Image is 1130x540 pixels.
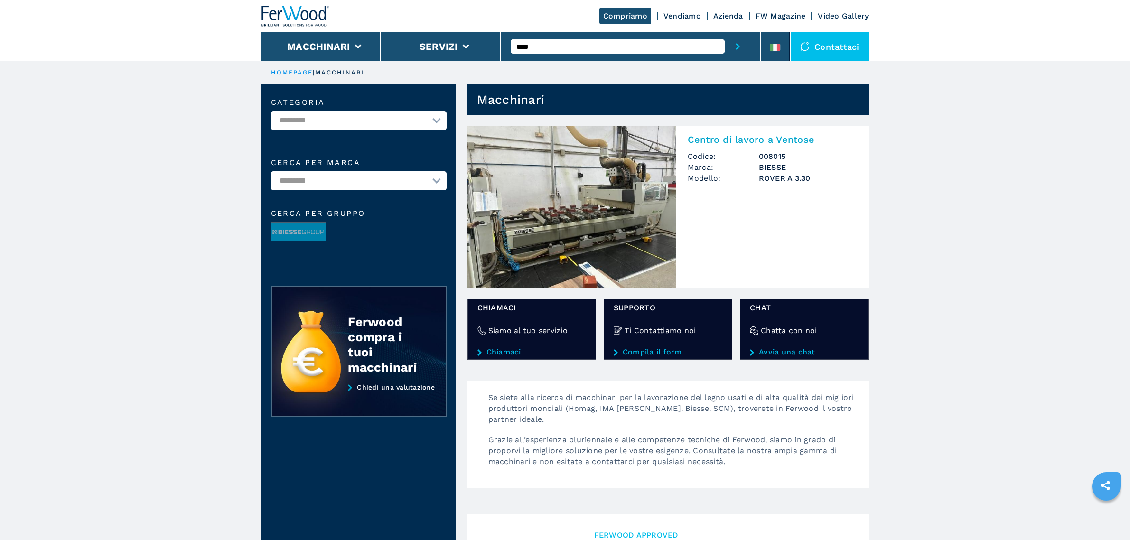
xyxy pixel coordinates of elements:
p: Se siete alla ricerca di macchinari per la lavorazione del legno usati e di alta qualità dei migl... [479,392,869,434]
a: Chiedi una valutazione [271,383,447,418]
a: Avvia una chat [750,348,859,356]
p: macchinari [315,68,365,77]
a: Azienda [713,11,743,20]
label: Categoria [271,99,447,106]
span: Chiamaci [477,302,586,313]
a: sharethis [1093,474,1117,497]
img: Siamo al tuo servizio [477,326,486,335]
div: Contattaci [791,32,869,61]
a: Vendiamo [663,11,701,20]
label: Cerca per marca [271,159,447,167]
img: image [271,223,326,242]
img: Chatta con noi [750,326,758,335]
span: | [313,69,315,76]
img: Contattaci [800,42,810,51]
span: Supporto [614,302,722,313]
h4: Chatta con noi [761,325,817,336]
span: chat [750,302,859,313]
h3: 008015 [759,151,858,162]
button: Macchinari [287,41,350,52]
span: Cerca per Gruppo [271,210,447,217]
img: Ti Contattiamo noi [614,326,622,335]
iframe: Chat [1090,497,1123,533]
h4: Siamo al tuo servizio [488,325,568,336]
a: HOMEPAGE [271,69,313,76]
button: submit-button [725,32,751,61]
h4: Ti Contattiamo noi [625,325,696,336]
img: Ferwood [261,6,330,27]
p: Grazie all’esperienza pluriennale e alle competenze tecniche di Ferwood, siamo in grado di propor... [479,434,869,476]
h1: Macchinari [477,92,545,107]
span: Modello: [688,173,759,184]
span: Marca: [688,162,759,173]
h3: BIESSE [759,162,858,173]
button: Servizi [420,41,458,52]
a: Centro di lavoro a Ventose BIESSE ROVER A 3.30Centro di lavoro a VentoseCodice:008015Marca:BIESSE... [467,126,869,288]
h2: Centro di lavoro a Ventose [688,134,858,145]
a: Chiamaci [477,348,586,356]
a: FW Magazine [756,11,806,20]
a: Compila il form [614,348,722,356]
a: Compriamo [599,8,651,24]
a: Video Gallery [818,11,869,20]
img: Centro di lavoro a Ventose BIESSE ROVER A 3.30 [467,126,676,288]
span: Codice: [688,151,759,162]
div: Ferwood compra i tuoi macchinari [348,314,427,375]
h3: ROVER A 3.30 [759,173,858,184]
